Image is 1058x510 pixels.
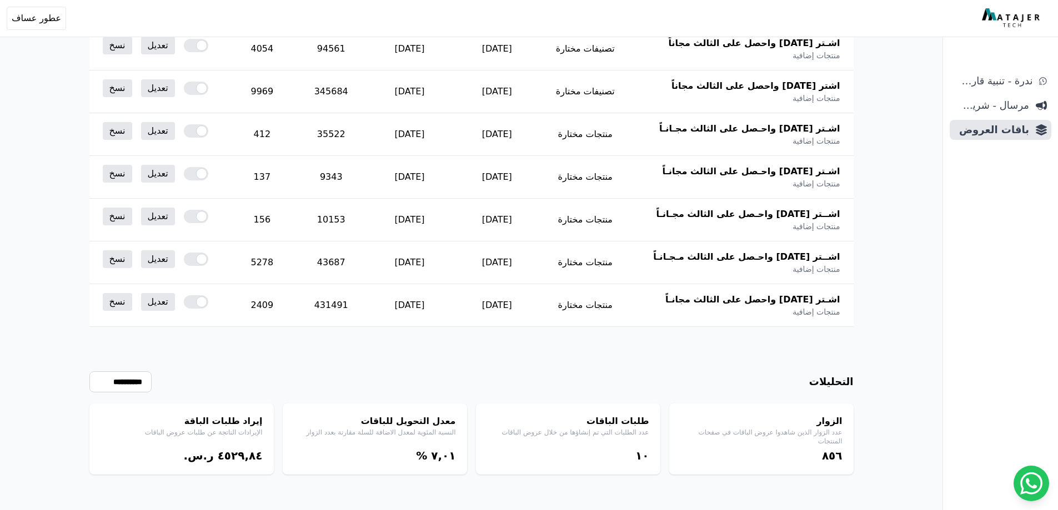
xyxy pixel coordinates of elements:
[103,208,132,225] a: نسخ
[228,284,297,327] td: 2409
[487,428,649,437] p: عدد الطلبات التي تم إنشاؤها من خلال عروض الباقات
[540,28,630,70] td: تصنيفات مختارة
[297,284,366,327] td: 431491
[228,156,297,199] td: 137
[297,199,366,241] td: 10153
[366,284,454,327] td: [DATE]
[453,113,540,156] td: [DATE]
[793,306,840,317] span: منتجات إضافية
[228,70,297,113] td: 9969
[416,449,427,462] span: %
[366,199,454,241] td: [DATE]
[141,37,175,54] a: تعديل
[141,165,175,183] a: تعديل
[366,156,454,199] td: [DATE]
[228,241,297,284] td: 5278
[366,28,454,70] td: [DATE]
[954,73,1032,89] span: ندرة - تنبية قارب علي النفاذ
[954,122,1029,138] span: باقات العروض
[793,135,840,147] span: منتجات إضافية
[297,241,366,284] td: 43687
[453,199,540,241] td: [DATE]
[793,178,840,189] span: منتجات إضافية
[297,113,366,156] td: 35522
[668,37,840,50] span: اشـتر [DATE] واحصل على الثالث مجاناً
[982,8,1042,28] img: MatajerTech Logo
[540,241,630,284] td: منتجات مختارة
[453,28,540,70] td: [DATE]
[366,241,454,284] td: [DATE]
[141,208,175,225] a: تعديل
[680,428,843,446] p: عدد الزوار الذين شاهدوا عروض الباقات في صفحات المنتجات
[183,449,213,462] span: ر.س.
[487,415,649,428] h4: طلبات الباقات
[297,70,366,113] td: 345684
[659,122,840,135] span: اشـتر [DATE] واحـصل على الثالث مجـانـاً
[656,208,840,221] span: اشــتر [DATE] واحـصل على الثالث مجـانـاً
[294,428,456,437] p: النسبة المئوية لمعدل الاضافة للسلة مقارنة بعدد الزوار
[793,264,840,275] span: منتجات إضافية
[653,250,840,264] span: اشــتر [DATE] واحـصل على الثالث مـجـانـاً
[7,7,66,30] button: عطور عساف
[453,284,540,327] td: [DATE]
[540,199,630,241] td: منتجات مختارة
[228,28,297,70] td: 4054
[540,156,630,199] td: منتجات مختارة
[366,113,454,156] td: [DATE]
[680,448,843,463] div: ٨٥٦
[101,415,263,428] h4: إيراد طلبات الباقة
[793,93,840,104] span: منتجات إضافية
[793,221,840,232] span: منتجات إضافية
[487,448,649,463] div: ١۰
[453,156,540,199] td: [DATE]
[141,250,175,268] a: تعديل
[101,428,263,437] p: الإيرادات الناتجة عن طلبات عروض الباقات
[680,415,843,428] h4: الزوار
[103,293,132,311] a: نسخ
[665,293,840,306] span: اشـتر [DATE] واحصل على الثالث مجانـاً
[294,415,456,428] h4: معدل التحويل للباقات
[141,79,175,97] a: تعديل
[297,28,366,70] td: 94561
[431,449,455,462] bdi: ٧,۰١
[228,199,297,241] td: 156
[453,70,540,113] td: [DATE]
[103,79,132,97] a: نسخ
[218,449,263,462] bdi: ٤٥٢٩,٨٤
[663,165,840,178] span: اشـتر [DATE] واحـصل على الثالث مجانـاً
[141,293,175,311] a: تعديل
[366,70,454,113] td: [DATE]
[12,12,61,25] span: عطور عساف
[103,165,132,183] a: نسخ
[228,113,297,156] td: 412
[453,241,540,284] td: [DATE]
[540,70,630,113] td: تصنيفات مختارة
[103,37,132,54] a: نسخ
[540,113,630,156] td: منتجات مختارة
[954,98,1029,113] span: مرسال - شريط دعاية
[671,79,840,93] span: اشتر [DATE] واحصل على الثالث مجاناً
[793,50,840,61] span: منتجات إضافية
[141,122,175,140] a: تعديل
[540,284,630,327] td: منتجات مختارة
[103,250,132,268] a: نسخ
[297,156,366,199] td: 9343
[809,374,854,390] h3: التحليلات
[103,122,132,140] a: نسخ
